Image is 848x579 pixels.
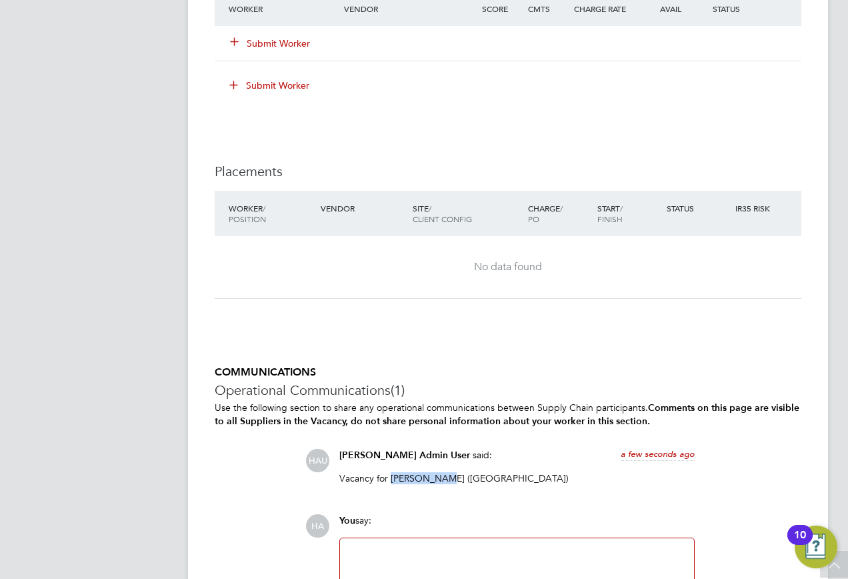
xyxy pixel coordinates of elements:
div: Charge [525,196,594,231]
div: No data found [228,260,788,274]
div: Start [594,196,663,231]
span: HA [306,514,329,538]
span: You [339,515,355,526]
b: Comments on this page are visible to all Suppliers in the Vacancy, do not share personal informat... [215,402,799,426]
span: / PO [528,203,563,224]
div: say: [339,514,695,538]
span: / Client Config [413,203,472,224]
button: Submit Worker [231,37,311,50]
h3: Operational Communications [215,382,801,399]
div: Vendor [317,196,409,220]
p: Use the following section to share any operational communications between Supply Chain participants. [215,402,801,427]
span: / Position [229,203,266,224]
div: Status [663,196,733,220]
span: HAU [306,449,329,472]
button: Open Resource Center, 10 new notifications [795,526,837,568]
p: Vacancy for [PERSON_NAME] ([GEOGRAPHIC_DATA]) [339,472,695,484]
span: said: [473,449,492,461]
h3: Placements [215,163,801,180]
div: IR35 Risk [732,196,778,220]
h5: COMMUNICATIONS [215,366,801,380]
button: Submit Worker [220,75,320,96]
span: [PERSON_NAME] Admin User [339,450,470,461]
span: (1) [391,382,405,399]
div: Worker [225,196,317,231]
span: / Finish [597,203,623,224]
div: 10 [794,535,806,552]
span: a few seconds ago [621,448,695,460]
div: Site [409,196,525,231]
